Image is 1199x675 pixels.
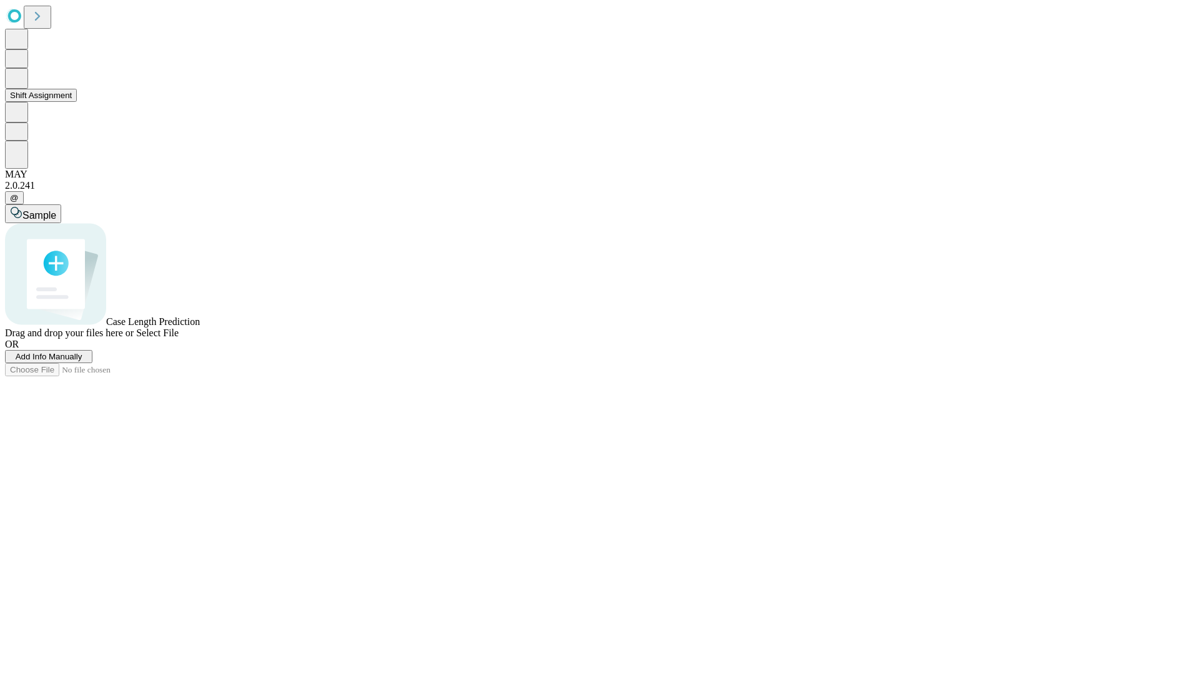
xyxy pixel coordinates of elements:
[5,191,24,204] button: @
[106,316,200,327] span: Case Length Prediction
[10,193,19,202] span: @
[5,169,1194,180] div: MAY
[5,350,92,363] button: Add Info Manually
[5,89,77,102] button: Shift Assignment
[136,327,179,338] span: Select File
[22,210,56,221] span: Sample
[5,180,1194,191] div: 2.0.241
[5,339,19,349] span: OR
[5,204,61,223] button: Sample
[5,327,134,338] span: Drag and drop your files here or
[16,352,82,361] span: Add Info Manually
